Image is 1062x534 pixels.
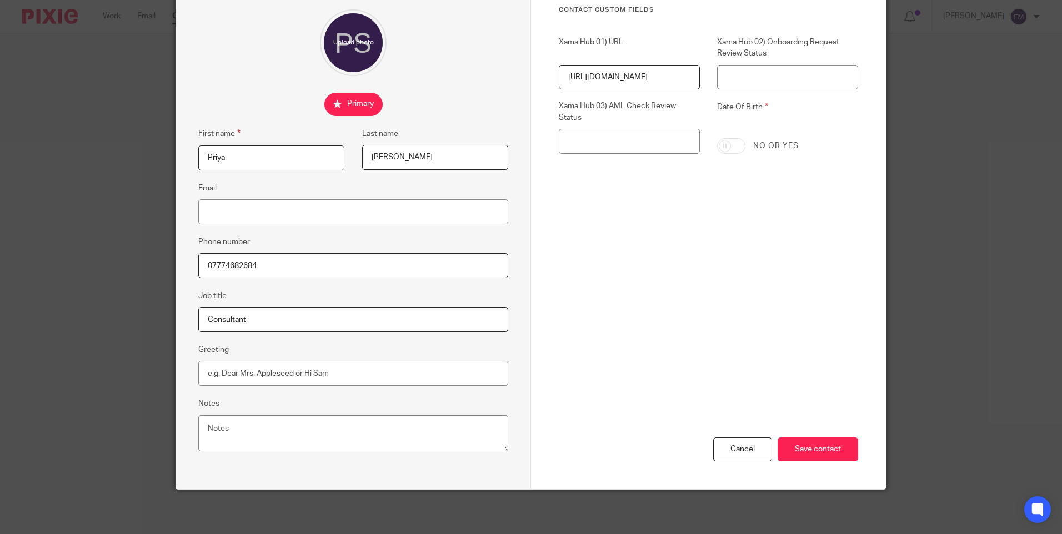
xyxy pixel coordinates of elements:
div: Cancel [713,437,772,461]
label: Greeting [198,344,229,355]
label: Xama Hub 01) URL [559,37,700,59]
label: Date Of Birth [717,100,858,129]
label: Xama Hub 02) Onboarding Request Review Status [717,37,858,59]
label: Phone number [198,236,250,248]
label: Email [198,183,217,194]
label: Notes [198,398,219,409]
label: Job title [198,290,227,301]
label: Last name [362,128,398,139]
label: Xama Hub 03) AML Check Review Status [559,100,700,123]
label: No or yes [753,140,799,152]
input: e.g. Dear Mrs. Appleseed or Hi Sam [198,361,508,386]
label: First name [198,127,241,140]
input: Save contact [778,437,858,461]
h3: Contact Custom fields [559,6,858,14]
